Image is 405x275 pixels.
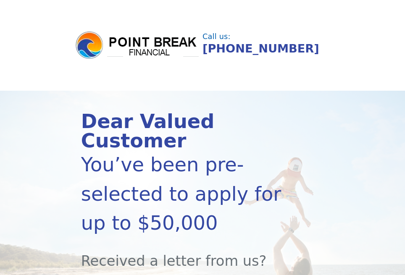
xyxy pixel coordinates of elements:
div: Received a letter from us? [81,238,288,272]
div: You’ve been pre-selected to apply for up to $50,000 [81,150,288,238]
a: [PHONE_NUMBER] [202,42,319,55]
img: logo.png [74,30,200,60]
div: Dear Valued Customer [81,112,288,150]
div: Call us: [202,33,337,41]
